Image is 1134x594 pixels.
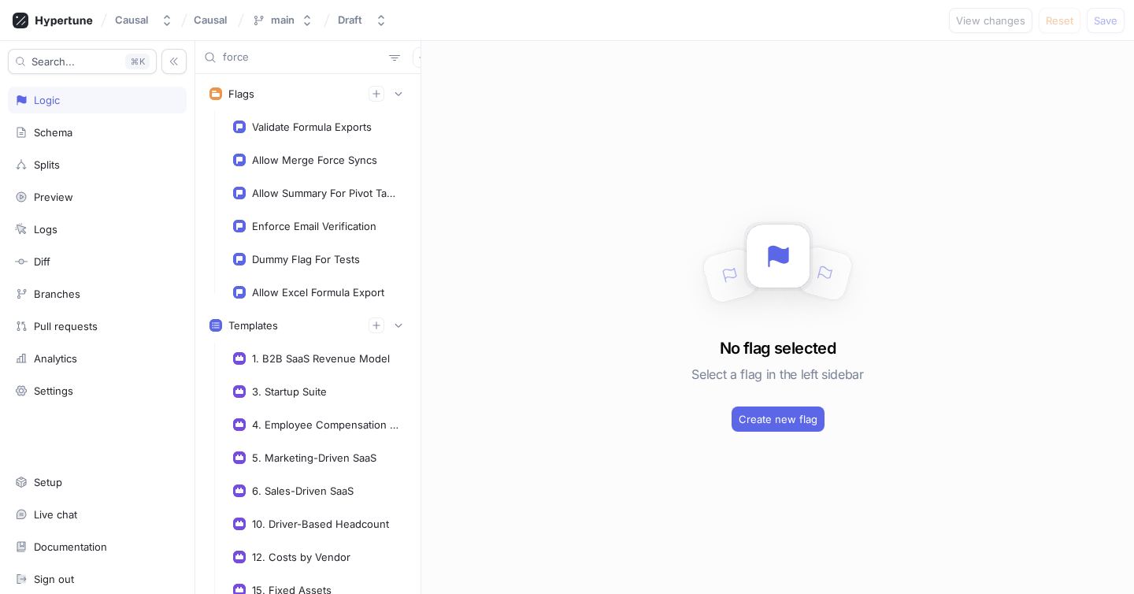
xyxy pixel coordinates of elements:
div: K [125,54,150,69]
div: Logic [34,94,60,106]
div: Diff [34,255,50,268]
div: Dummy Flag For Tests [252,253,360,265]
div: 1. B2B SaaS Revenue Model [252,352,390,365]
button: Draft [332,7,394,33]
div: Analytics [34,352,77,365]
div: Sign out [34,573,74,585]
button: Create new flag [732,407,825,432]
div: main [271,13,295,27]
div: Live chat [34,508,77,521]
div: Schema [34,126,72,139]
button: Save [1087,8,1125,33]
input: Search... [223,50,383,65]
div: Branches [34,288,80,300]
button: Search...K [8,49,157,74]
button: Causal [109,7,180,33]
h3: No flag selected [720,336,836,360]
div: Causal [115,13,148,27]
div: Preview [34,191,73,203]
span: Reset [1046,16,1073,25]
div: Enforce Email Verification [252,220,376,232]
div: Allow Summary For Pivot Table Groups [252,187,400,199]
div: Allow Excel Formula Export [252,286,384,299]
div: Setup [34,476,62,488]
button: main [246,7,320,33]
div: Documentation [34,540,107,553]
div: Templates [228,319,278,332]
div: 5. Marketing-Driven SaaS [252,451,376,464]
div: Settings [34,384,73,397]
div: Flags [228,87,254,100]
h5: Select a flag in the left sidebar [691,360,863,388]
div: Splits [34,158,60,171]
a: Documentation [8,533,187,560]
span: View changes [956,16,1025,25]
span: Create new flag [739,414,817,424]
div: Draft [338,13,362,27]
span: Save [1094,16,1117,25]
span: Causal [194,14,227,25]
button: View changes [949,8,1032,33]
div: 6. Sales-Driven SaaS [252,484,354,497]
div: Logs [34,223,57,236]
span: Search... [31,57,75,66]
div: 10. Driver-Based Headcount [252,518,389,530]
button: Reset [1039,8,1080,33]
div: Validate Formula Exports [252,121,372,133]
div: 12. Costs by Vendor [252,551,350,563]
div: 4. Employee Compensation Calculator [252,418,400,431]
div: Allow Merge Force Syncs [252,154,377,166]
div: 3. Startup Suite [252,385,327,398]
div: Pull requests [34,320,98,332]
